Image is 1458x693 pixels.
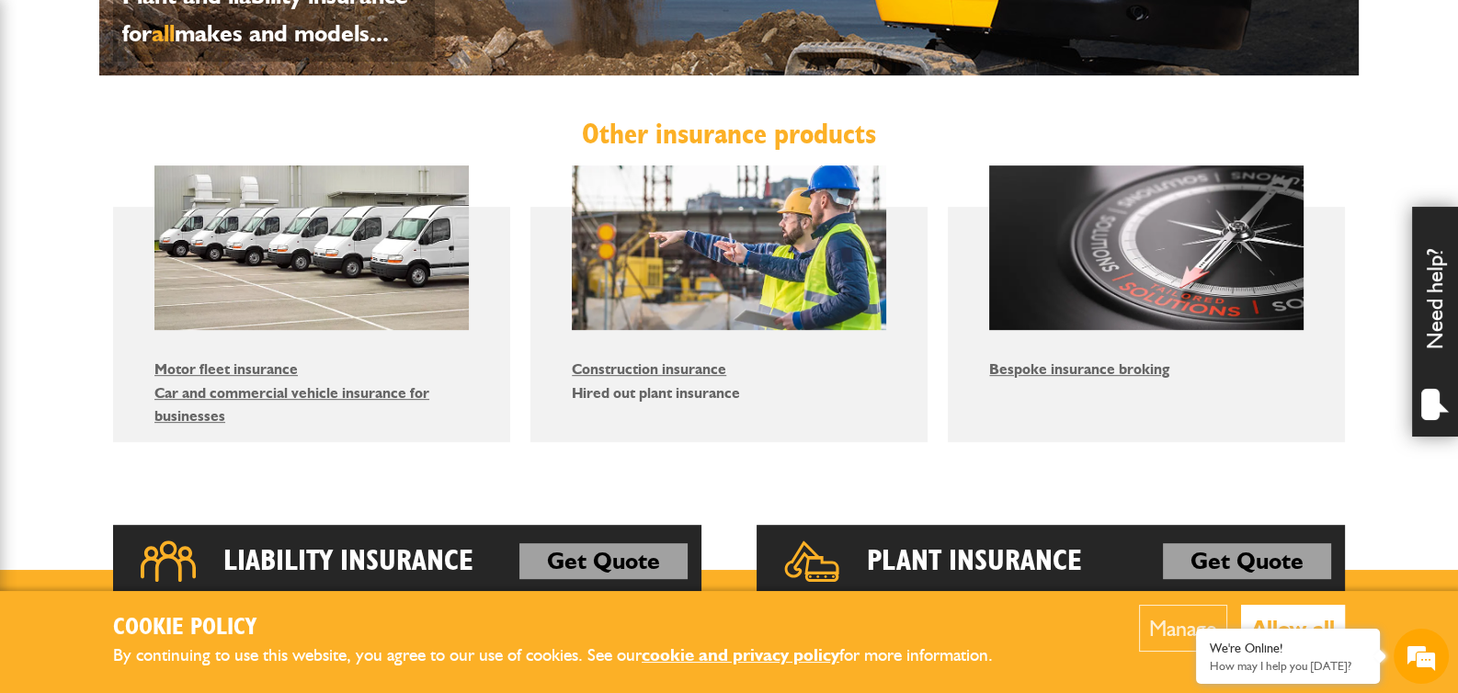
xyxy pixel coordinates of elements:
[152,18,175,48] span: all
[1412,207,1458,437] div: Need help?
[642,644,839,665] a: cookie and privacy policy
[154,360,298,378] a: Motor fleet insurance
[1139,605,1227,652] button: Manage
[154,165,469,330] img: Motor fleet insurance
[572,360,726,378] a: Construction insurance
[223,543,473,580] h2: Liability Insurance
[113,614,1023,642] h2: Cookie Policy
[24,333,336,551] textarea: Type your message and hit 'Enter'
[113,642,1023,670] p: By continuing to use this website, you agree to our use of cookies. See our for more information.
[867,543,1082,580] h2: Plant Insurance
[1163,543,1331,580] a: Get Quote
[989,165,1304,330] img: Bespoke insurance broking
[113,117,1345,152] h2: Other insurance products
[250,566,334,591] em: Start Chat
[154,384,429,426] a: Car and commercial vehicle insurance for businesses
[24,278,336,319] input: Enter your phone number
[989,360,1169,378] a: Bespoke insurance broking
[1241,605,1345,652] button: Allow all
[302,9,346,53] div: Minimize live chat window
[572,384,740,402] a: Hired out plant insurance
[24,170,336,210] input: Enter your last name
[572,165,886,330] img: Construction insurance
[24,224,336,265] input: Enter your email address
[1210,641,1366,656] div: We're Online!
[31,102,77,128] img: d_20077148190_company_1631870298795_20077148190
[519,543,688,580] a: Get Quote
[96,103,309,127] div: Chat with us now
[1210,659,1366,673] p: How may I help you today?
